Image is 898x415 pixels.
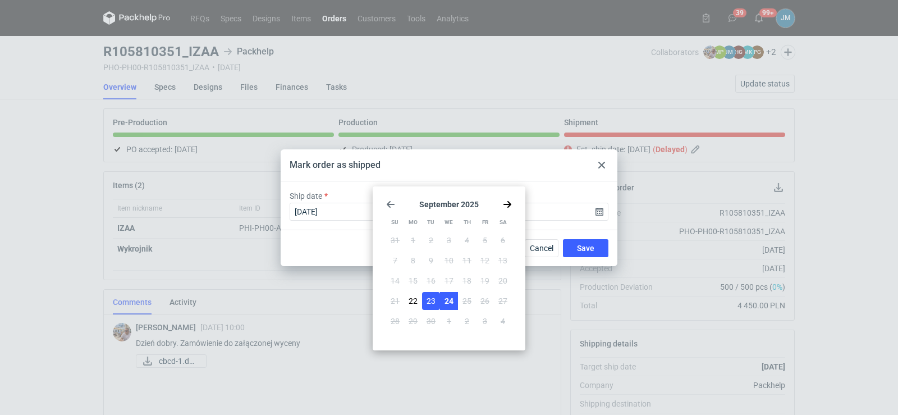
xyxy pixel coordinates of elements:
[440,252,458,270] button: Wed Sep 10 2025
[404,312,422,330] button: Mon Sep 29 2025
[459,213,476,231] div: Th
[476,292,494,310] button: Fri Sep 26 2025
[429,255,433,266] span: 9
[525,239,558,257] button: Cancel
[498,295,507,307] span: 27
[465,316,469,327] span: 2
[458,252,476,270] button: Thu Sep 11 2025
[427,295,436,307] span: 23
[445,255,453,266] span: 10
[409,275,418,286] span: 15
[498,255,507,266] span: 13
[447,316,451,327] span: 1
[440,312,458,330] button: Wed Oct 01 2025
[483,316,487,327] span: 3
[429,235,433,246] span: 2
[422,272,440,290] button: Tue Sep 16 2025
[386,312,404,330] button: Sun Sep 28 2025
[422,213,439,231] div: Tu
[409,316,418,327] span: 29
[386,252,404,270] button: Sun Sep 07 2025
[494,213,512,231] div: Sa
[422,292,440,310] button: Tue Sep 23 2025
[445,295,453,307] span: 24
[409,295,418,307] span: 22
[458,272,476,290] button: Thu Sep 18 2025
[386,200,512,209] section: September 2025
[404,213,421,231] div: Mo
[480,255,489,266] span: 12
[440,272,458,290] button: Wed Sep 17 2025
[501,235,505,246] span: 6
[440,213,457,231] div: We
[494,312,512,330] button: Sat Oct 04 2025
[427,275,436,286] span: 16
[393,255,397,266] span: 7
[494,272,512,290] button: Sat Sep 20 2025
[476,272,494,290] button: Fri Sep 19 2025
[391,275,400,286] span: 14
[483,235,487,246] span: 5
[427,316,436,327] span: 30
[445,275,453,286] span: 17
[411,255,415,266] span: 8
[462,295,471,307] span: 25
[404,231,422,249] button: Mon Sep 01 2025
[422,252,440,270] button: Tue Sep 09 2025
[476,231,494,249] button: Fri Sep 05 2025
[404,272,422,290] button: Mon Sep 15 2025
[458,231,476,249] button: Thu Sep 04 2025
[422,312,440,330] button: Tue Sep 30 2025
[498,275,507,286] span: 20
[411,235,415,246] span: 1
[476,312,494,330] button: Fri Oct 03 2025
[462,255,471,266] span: 11
[458,312,476,330] button: Thu Oct 02 2025
[563,239,608,257] button: Save
[530,244,553,252] span: Cancel
[494,252,512,270] button: Sat Sep 13 2025
[386,200,395,209] svg: Go back 1 month
[494,292,512,310] button: Sat Sep 27 2025
[391,316,400,327] span: 28
[391,295,400,307] span: 21
[462,275,471,286] span: 18
[577,244,594,252] span: Save
[440,292,458,310] button: Wed Sep 24 2025
[501,316,505,327] span: 4
[290,159,381,171] div: Mark order as shipped
[440,231,458,249] button: Wed Sep 03 2025
[404,292,422,310] button: Mon Sep 22 2025
[386,231,404,249] button: Sun Aug 31 2025
[404,252,422,270] button: Mon Sep 08 2025
[480,275,489,286] span: 19
[391,235,400,246] span: 31
[503,200,512,209] svg: Go forward 1 month
[458,292,476,310] button: Thu Sep 25 2025
[290,190,322,202] label: Ship date
[447,235,451,246] span: 3
[386,292,404,310] button: Sun Sep 21 2025
[465,235,469,246] span: 4
[386,213,404,231] div: Su
[476,252,494,270] button: Fri Sep 12 2025
[480,295,489,307] span: 26
[494,231,512,249] button: Sat Sep 06 2025
[386,272,404,290] button: Sun Sep 14 2025
[477,213,494,231] div: Fr
[422,231,440,249] button: Tue Sep 02 2025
